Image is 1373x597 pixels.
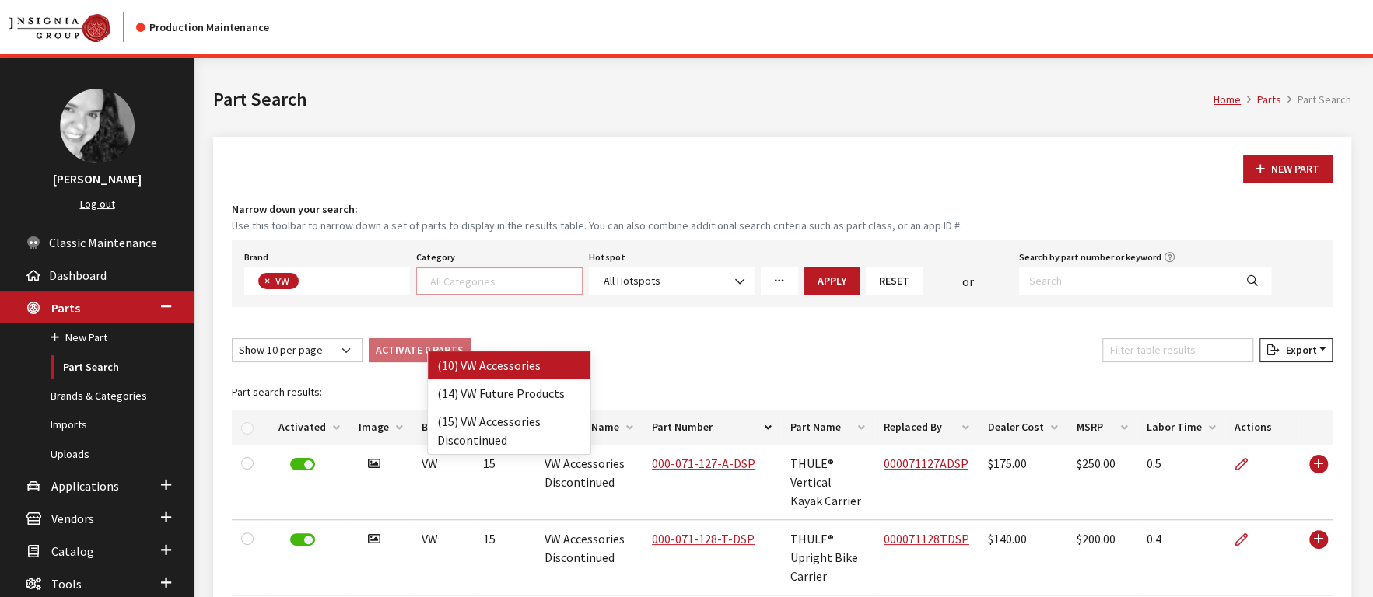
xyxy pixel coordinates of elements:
label: Category [416,250,455,264]
span: Tools [51,576,82,592]
td: VW Accessories Discontinued [535,520,643,595]
th: Activated: activate to sort column ascending [269,410,349,445]
span: Select a Brand [244,267,410,295]
textarea: Search [430,274,581,288]
span: × [264,274,270,288]
th: Image: activate to sort column ascending [349,410,412,445]
span: Dashboard [49,267,107,283]
td: 0.4 [1137,520,1225,595]
a: 000-071-128-T-DSP [652,531,755,546]
td: $175.00 [979,445,1067,520]
td: Use Enter key to show more/less [1298,445,1333,520]
li: Parts [1241,92,1281,108]
label: Hotspot [589,250,625,264]
li: Part Search [1281,92,1351,108]
i: Has image [368,458,380,470]
span: Catalog [51,543,94,559]
a: Home [1214,93,1241,106]
a: Log out [80,197,115,211]
small: Use this toolbar to narrow down a set of parts to display in the results table. You can also comb... [232,218,1333,234]
img: Khrystal Dorton [60,89,135,163]
span: Classic Maintenance [49,235,157,250]
th: MSRP: activate to sort column ascending [1067,410,1137,445]
a: 000-071-127-A-DSP [652,456,755,471]
a: Edit Part [1235,445,1261,484]
button: Remove item [258,273,274,289]
span: All Hotspots [599,273,744,289]
td: $250.00 [1067,445,1137,520]
label: Search by part number or keyword [1019,250,1161,264]
div: Production Maintenance [136,19,269,36]
th: Replaced By: activate to sort column ascending [874,410,979,445]
a: 000071127ADSP [884,456,968,471]
td: VW [412,445,474,520]
td: THULE® Upright Bike Carrier [781,520,874,595]
label: Deactivate Part [290,533,315,546]
textarea: Search [303,275,311,289]
label: Deactivate Part [290,458,315,470]
td: $200.00 [1067,520,1137,595]
span: All Hotspots [589,267,755,295]
th: Part Name: activate to sort column ascending [781,410,874,445]
a: More Filters [761,267,798,295]
th: Dealer Cost: activate to sort column ascending [979,410,1067,445]
button: Export [1259,338,1333,362]
button: Reset [866,267,923,295]
h4: Narrow down your search: [232,201,1333,218]
li: (14) VW Future Products [428,379,591,407]
a: Edit Part [1235,520,1261,559]
span: Vendors [51,511,94,526]
li: (10) VW Accessories [428,351,591,379]
th: Labor Time: activate to sort column ascending [1137,410,1225,445]
button: Apply [804,267,860,295]
div: or [923,272,1013,291]
span: VW [274,274,293,288]
h3: [PERSON_NAME] [16,169,179,188]
td: $140.00 [979,520,1067,595]
a: Insignia Group logo [9,12,136,42]
td: Use Enter key to show more/less [1298,520,1333,595]
span: Select a Category [416,267,582,295]
th: Part Number: activate to sort column descending [643,410,781,445]
td: 0.5 [1137,445,1225,520]
li: (15) VW Accessories Discontinued [428,407,591,454]
td: THULE® Vertical Kayak Carrier [781,445,874,520]
td: 15 [474,520,535,595]
span: Parts [51,300,80,316]
td: 15 [474,445,535,520]
h1: Part Search [213,86,1214,113]
label: Brand [244,250,268,264]
span: Export [1279,343,1316,357]
img: Catalog Maintenance [9,14,110,42]
td: VW [412,520,474,595]
span: All Hotspots [604,274,660,288]
span: Applications [51,478,119,494]
td: VW Accessories Discontinued [535,445,643,520]
button: Search [1234,267,1271,295]
button: New Part [1243,155,1333,183]
th: Actions [1225,410,1298,445]
input: Filter table results [1102,338,1253,362]
i: Has image [368,533,380,546]
li: VW [258,273,299,289]
input: Search [1019,267,1235,295]
a: 000071128TDSP [884,531,969,546]
caption: Part search results: [232,375,1333,410]
th: Brand: activate to sort column ascending [412,410,474,445]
